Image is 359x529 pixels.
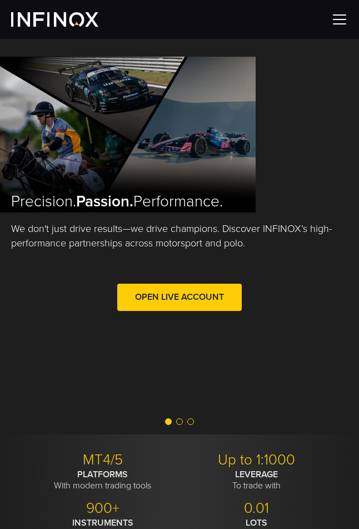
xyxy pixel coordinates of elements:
[246,517,267,528] strong: LOTS
[30,469,176,491] p: With modern trading tools
[184,469,330,491] p: To trade with
[76,192,133,211] strong: Passion.
[184,451,330,469] p: Up to 1:1000
[235,469,278,480] strong: LEVERAGE
[184,500,330,517] p: 0.01
[11,192,348,211] h2: Precision. Performance.
[11,222,348,250] p: We don't just drive results—we drive champions. Discover INFINOX’s high-performance partnerships ...
[117,284,242,311] a: Open Live Account
[77,469,128,480] strong: PLATFORMS
[176,418,183,425] span: Go to slide 2
[165,418,172,425] span: Go to slide 1
[30,500,176,517] p: 900+
[72,517,133,528] strong: INSTRUMENTS
[30,451,176,469] p: MT4/5
[187,418,194,425] span: Go to slide 3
